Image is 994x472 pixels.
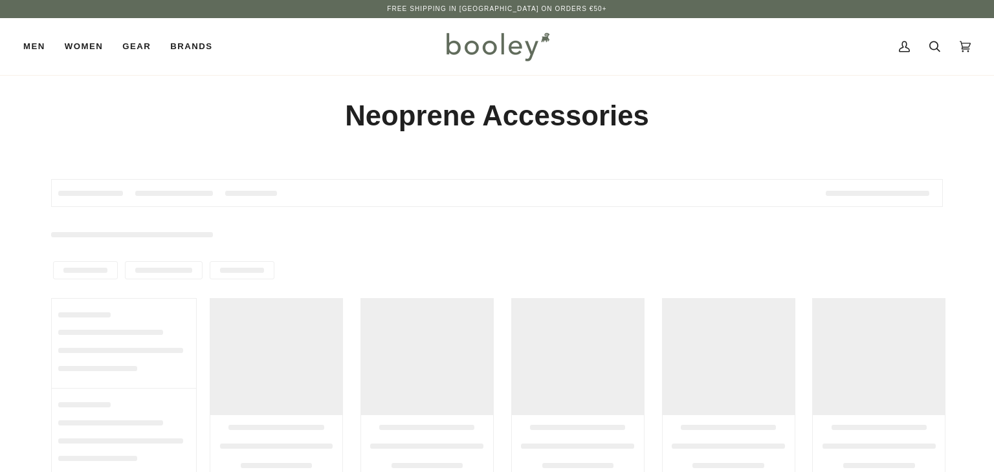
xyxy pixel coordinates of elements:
[65,40,103,53] span: Women
[23,18,55,75] a: Men
[441,28,554,65] img: Booley
[160,18,222,75] a: Brands
[387,4,606,14] p: Free Shipping in [GEOGRAPHIC_DATA] on Orders €50+
[113,18,160,75] a: Gear
[170,40,212,53] span: Brands
[23,40,45,53] span: Men
[122,40,151,53] span: Gear
[55,18,113,75] a: Women
[51,98,943,134] h1: Neoprene Accessories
